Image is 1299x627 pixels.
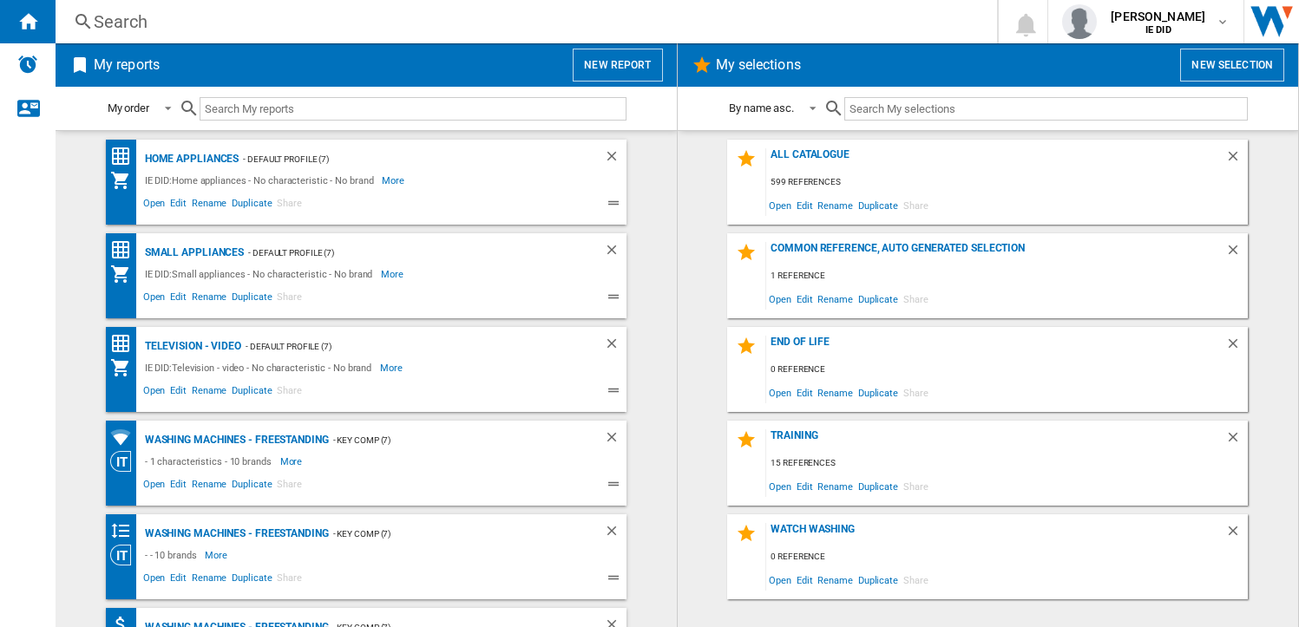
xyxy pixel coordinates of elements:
span: Rename [815,381,855,404]
div: - Default profile (7) [241,336,569,357]
div: 599 references [766,172,1248,193]
div: Delete [1225,336,1248,359]
span: Open [766,287,794,310]
div: Price Matrix [110,146,141,167]
input: Search My selections [844,97,1248,121]
div: 1 reference [766,265,1248,287]
div: Washing machines - Freestanding [141,523,329,545]
input: Search My reports [200,97,627,121]
span: Duplicate [856,474,901,498]
span: Share [274,382,305,403]
span: Open [766,381,794,404]
div: Category View [110,545,141,565]
div: All Catalogue [766,148,1225,172]
div: - - 10 brands [141,545,206,565]
span: Share [901,474,931,498]
span: Edit [167,570,189,591]
div: Washing machines - Freestanding [141,429,329,451]
div: Retailers banding [110,520,141,542]
div: - Key Comp (7) [329,429,569,451]
span: More [381,264,406,284]
div: Delete [1225,429,1248,453]
span: Duplicate [229,382,274,403]
span: Edit [167,382,189,403]
div: Delete [604,242,627,264]
div: Price Matrix [110,239,141,261]
span: Edit [167,289,189,310]
div: Small appliances [141,242,244,264]
div: My order [108,101,149,114]
b: IE DID [1145,24,1171,36]
div: 0 reference [766,546,1248,568]
span: Share [274,289,305,310]
img: profile.jpg [1062,4,1097,39]
img: alerts-logo.svg [17,54,38,75]
span: More [382,170,407,191]
span: Edit [794,287,816,310]
span: Rename [189,570,229,591]
span: Edit [794,193,816,217]
div: IE DID:Home appliances - No characteristic - No brand [141,170,383,191]
span: Duplicate [856,193,901,217]
div: Delete [1225,523,1248,546]
div: 0 reference [766,359,1248,381]
span: Duplicate [229,570,274,591]
span: Open [141,195,168,216]
span: More [205,545,230,565]
button: New report [573,49,662,82]
span: Open [766,193,794,217]
div: Delete [1225,148,1248,172]
div: Search [94,10,952,34]
div: Price Matrix [110,333,141,355]
span: Duplicate [856,381,901,404]
div: IE DID:Small appliances - No characteristic - No brand [141,264,382,284]
div: My Assortment [110,264,141,284]
span: More [380,357,405,378]
span: Rename [815,287,855,310]
span: Edit [167,476,189,497]
span: Share [901,287,931,310]
div: My Assortment [110,357,141,378]
div: watch washing [766,523,1225,546]
span: Duplicate [856,568,901,591]
span: Open [766,568,794,591]
span: Duplicate [229,289,274,310]
div: - Key Comp (7) [329,523,569,545]
span: Edit [794,381,816,404]
span: Share [901,193,931,217]
div: Delete [604,148,627,170]
span: Share [901,381,931,404]
span: Rename [189,476,229,497]
span: Open [141,289,168,310]
span: Open [141,382,168,403]
span: Share [274,476,305,497]
div: - Default profile (7) [244,242,569,264]
span: Share [901,568,931,591]
span: Edit [167,195,189,216]
span: Rename [189,382,229,403]
div: Delete [1225,242,1248,265]
span: Duplicate [229,195,274,216]
span: Open [141,570,168,591]
span: Rename [189,289,229,310]
div: 15 references [766,453,1248,474]
h2: My selections [712,49,804,82]
div: end of life [766,336,1225,359]
div: IE DID:Television - video - No characteristic - No brand [141,357,380,378]
span: Open [766,474,794,498]
span: Rename [815,474,855,498]
span: Rename [815,568,855,591]
div: Television - video [141,336,241,357]
div: Delete [604,429,627,451]
div: Home appliances [141,148,239,170]
h2: My reports [90,49,163,82]
span: Share [274,570,305,591]
div: Category View [110,451,141,472]
div: Training [766,429,1225,453]
div: - Default profile (7) [239,148,568,170]
div: Retailers coverage [110,427,141,448]
span: Edit [794,474,816,498]
div: Common reference, auto generated selection [766,242,1225,265]
button: New selection [1180,49,1284,82]
div: Delete [604,336,627,357]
